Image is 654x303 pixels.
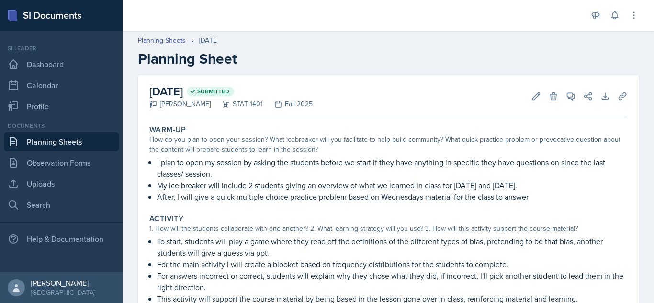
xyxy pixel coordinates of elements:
[157,258,627,270] p: For the main activity I will create a blooket based on frequency distributions for the students t...
[31,278,95,288] div: [PERSON_NAME]
[149,224,627,234] div: 1. How will the students collaborate with one another? 2. What learning strategy will you use? 3....
[4,122,119,130] div: Documents
[197,88,229,95] span: Submitted
[149,83,313,100] h2: [DATE]
[4,153,119,172] a: Observation Forms
[211,99,263,109] div: STAT 1401
[149,135,627,155] div: How do you plan to open your session? What icebreaker will you facilitate to help build community...
[149,125,186,135] label: Warm-Up
[4,229,119,248] div: Help & Documentation
[138,35,186,45] a: Planning Sheets
[4,174,119,193] a: Uploads
[199,35,218,45] div: [DATE]
[4,132,119,151] a: Planning Sheets
[138,50,639,67] h2: Planning Sheet
[4,44,119,53] div: Si leader
[4,76,119,95] a: Calendar
[157,236,627,258] p: To start, students will play a game where they read off the definitions of the different types of...
[157,157,627,180] p: I plan to open my session by asking the students before we start if they have anything in specifi...
[4,195,119,214] a: Search
[31,288,95,297] div: [GEOGRAPHIC_DATA]
[263,99,313,109] div: Fall 2025
[4,97,119,116] a: Profile
[157,180,627,191] p: My ice breaker will include 2 students giving an overview of what we learned in class for [DATE] ...
[157,191,627,202] p: After, I will give a quick multiple choice practice problem based on Wednesdays material for the ...
[157,270,627,293] p: For answers incorrect or correct, students will explain why they chose what they did, if incorrec...
[149,214,183,224] label: Activity
[4,55,119,74] a: Dashboard
[149,99,211,109] div: [PERSON_NAME]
